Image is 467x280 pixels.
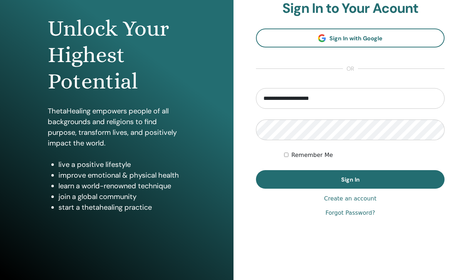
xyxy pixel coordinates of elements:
span: Sign In with Google [329,35,383,42]
a: Forgot Password? [325,209,375,217]
a: Sign In with Google [256,29,445,47]
li: join a global community [58,191,186,202]
li: start a thetahealing practice [58,202,186,213]
h1: Unlock Your Highest Potential [48,15,186,95]
li: live a positive lifestyle [58,159,186,170]
h2: Sign In to Your Acount [256,0,445,17]
span: or [343,65,358,73]
label: Remember Me [291,151,333,159]
button: Sign In [256,170,445,189]
a: Create an account [324,194,376,203]
li: learn a world-renowned technique [58,180,186,191]
p: ThetaHealing empowers people of all backgrounds and religions to find purpose, transform lives, a... [48,106,186,148]
span: Sign In [341,176,360,183]
li: improve emotional & physical health [58,170,186,180]
div: Keep me authenticated indefinitely or until I manually logout [284,151,445,159]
